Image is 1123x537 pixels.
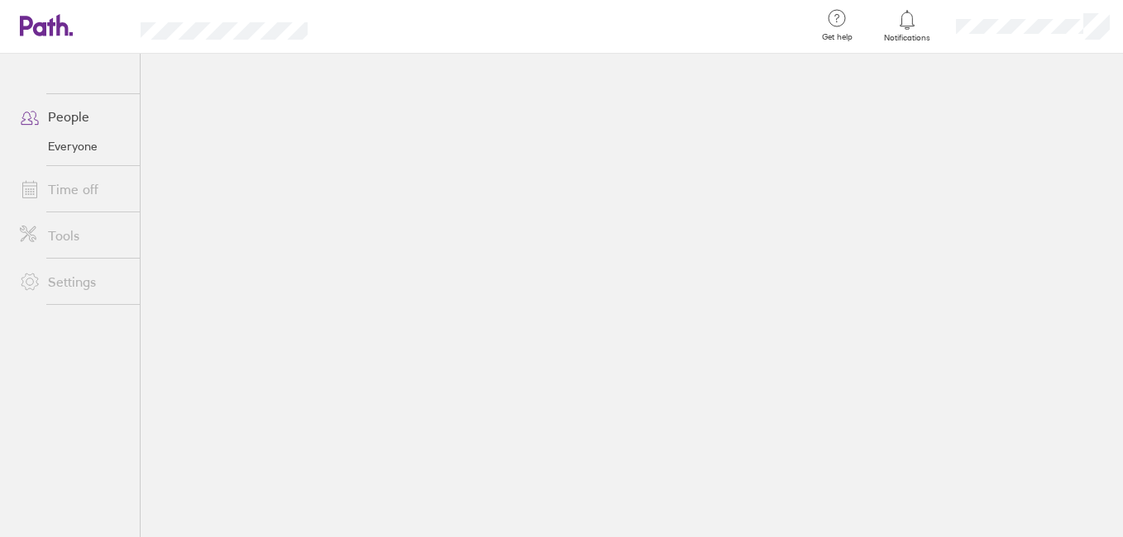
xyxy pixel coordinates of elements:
a: People [7,100,140,133]
a: Time off [7,173,140,206]
a: Notifications [881,8,934,43]
span: Notifications [881,33,934,43]
span: Get help [810,32,864,42]
a: Everyone [7,133,140,159]
a: Tools [7,219,140,252]
a: Settings [7,265,140,298]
